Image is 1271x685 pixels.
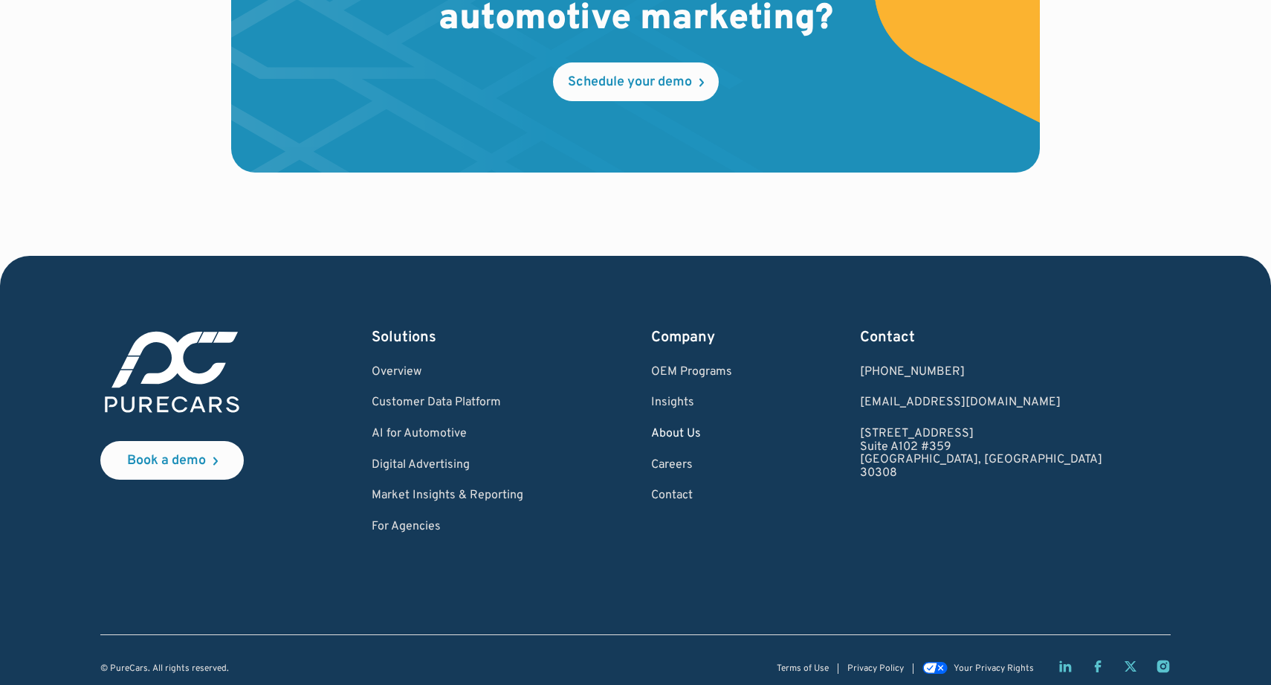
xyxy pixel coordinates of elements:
[1156,659,1171,674] a: Instagram page
[372,489,523,503] a: Market Insights & Reporting
[651,396,732,410] a: Insights
[372,396,523,410] a: Customer Data Platform
[860,366,1102,379] div: [PHONE_NUMBER]
[651,489,732,503] a: Contact
[1090,659,1105,674] a: Facebook page
[922,663,1034,674] a: Your Privacy Rights
[553,62,719,101] a: Schedule your demo
[1123,659,1138,674] a: Twitter X page
[847,664,904,674] a: Privacy Policy
[651,327,732,348] div: Company
[568,76,692,89] div: Schedule your demo
[372,366,523,379] a: Overview
[127,454,206,468] div: Book a demo
[372,428,523,441] a: AI for Automotive
[860,327,1102,348] div: Contact
[100,441,244,480] a: Book a demo
[372,521,523,534] a: For Agencies
[372,459,523,472] a: Digital Advertising
[100,664,229,674] div: © PureCars. All rights reserved.
[651,428,732,441] a: About Us
[100,327,244,417] img: purecars logo
[651,459,732,472] a: Careers
[372,327,523,348] div: Solutions
[860,428,1102,480] a: [STREET_ADDRESS]Suite A102 #359[GEOGRAPHIC_DATA], [GEOGRAPHIC_DATA]30308
[651,366,732,379] a: OEM Programs
[777,664,829,674] a: Terms of Use
[954,664,1034,674] div: Your Privacy Rights
[860,396,1102,410] a: Email us
[1058,659,1073,674] a: LinkedIn page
